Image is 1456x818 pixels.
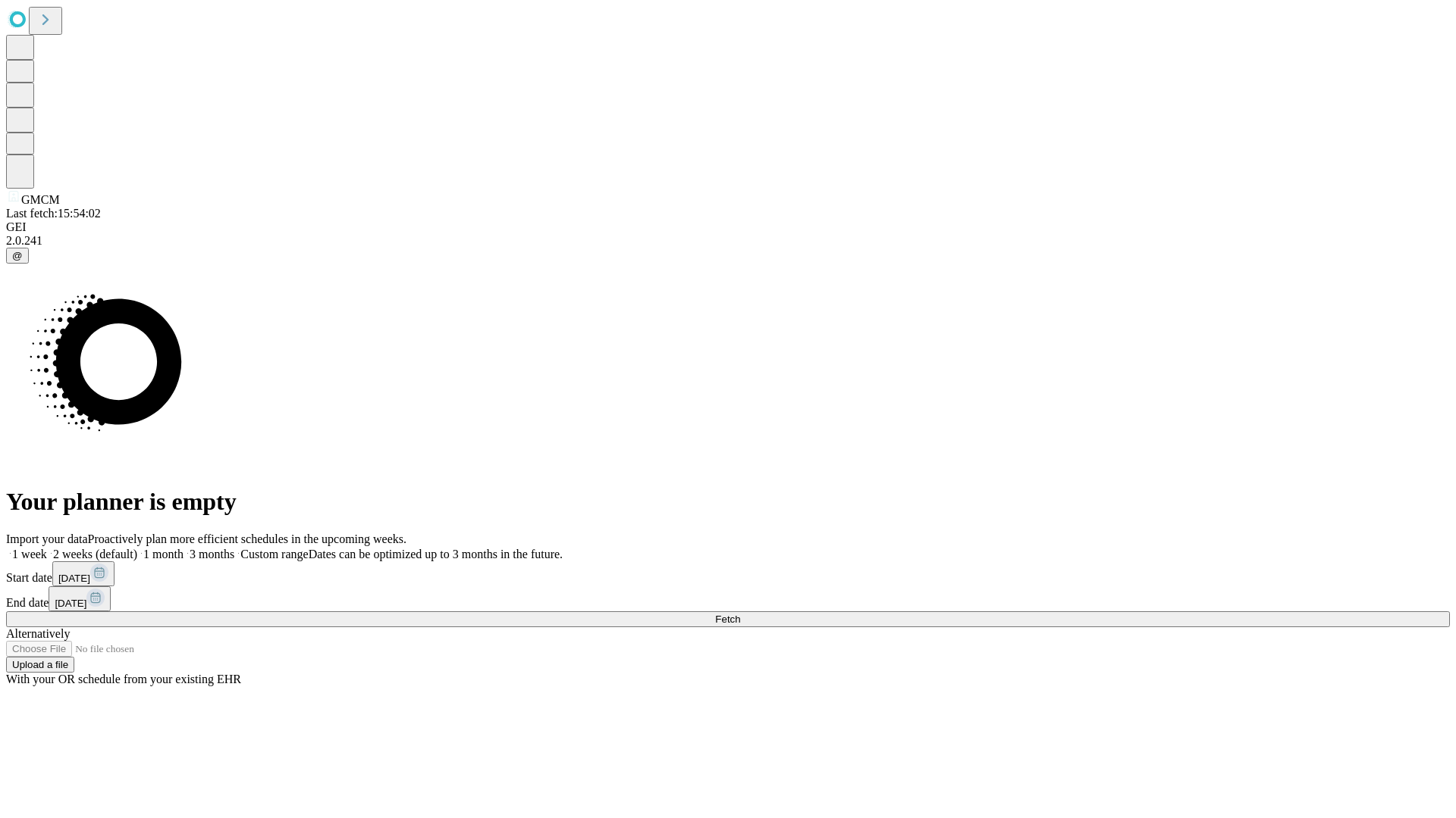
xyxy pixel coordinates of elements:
[6,207,101,220] span: Last fetch: 15:54:02
[6,673,241,685] span: With your OR schedule from your existing EHR
[6,561,1450,586] div: Start date
[143,548,184,560] span: 1 month
[240,548,308,560] span: Custom range
[6,611,1450,627] button: Fetch
[715,613,740,625] span: Fetch
[6,627,70,640] span: Alternatively
[309,548,563,560] span: Dates can be optimized up to 3 months in the future.
[6,220,1450,234] div: GEI
[190,548,234,560] span: 3 months
[88,532,406,545] span: Proactively plan more efficient schedules in the upcoming weeks.
[52,561,115,586] button: [DATE]
[53,548,137,560] span: 2 weeks (default)
[6,657,74,673] button: Upload a file
[6,488,1450,516] h1: Your planner is empty
[49,586,111,611] button: [DATE]
[6,532,88,545] span: Import your data
[12,250,23,261] span: @
[58,573,90,584] span: [DATE]
[21,193,60,206] span: GMCM
[6,234,1450,248] div: 2.0.241
[12,548,47,560] span: 1 week
[6,248,29,264] button: @
[6,586,1450,611] div: End date
[55,598,86,609] span: [DATE]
